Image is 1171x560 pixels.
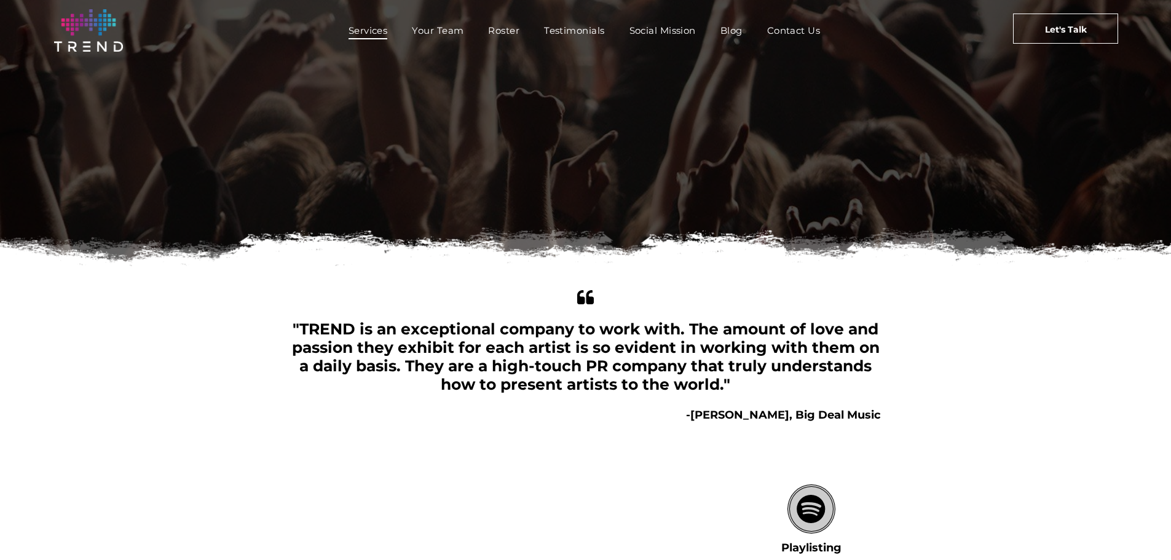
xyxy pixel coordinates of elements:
img: logo [54,9,123,52]
a: Services [336,22,400,39]
a: Testimonials [532,22,617,39]
a: Contact Us [755,22,833,39]
b: -[PERSON_NAME], Big Deal Music [686,408,881,422]
span: Let's Talk [1045,14,1087,45]
a: Blog [708,22,755,39]
iframe: Chat Widget [1110,501,1171,560]
font: Playlisting [781,541,842,554]
a: Roster [476,22,532,39]
a: Your Team [400,22,476,39]
a: Let's Talk [1013,14,1118,44]
span: "TREND is an exceptional company to work with. The amount of love and passion they exhibit for ea... [292,320,880,393]
a: Social Mission [617,22,708,39]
